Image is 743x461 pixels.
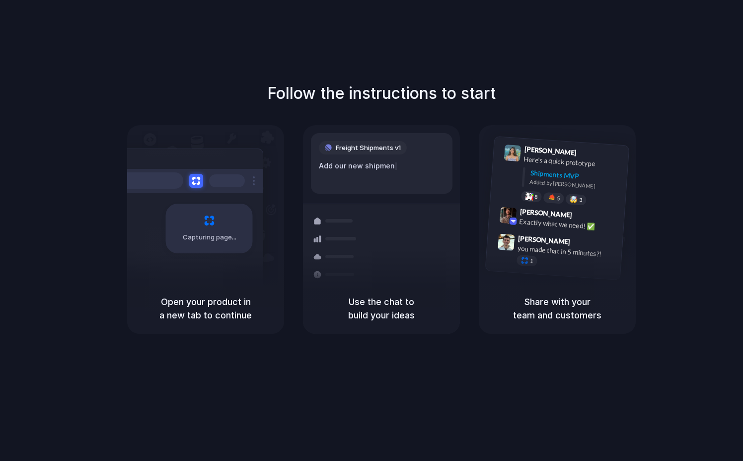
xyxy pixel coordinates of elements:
span: 1 [530,258,533,263]
div: Shipments MVP [530,167,622,184]
h5: Share with your team and customers [491,295,624,322]
span: 9:41 AM [580,148,600,160]
div: 🤯 [570,196,578,203]
span: 8 [534,194,538,199]
span: [PERSON_NAME] [518,232,571,247]
span: [PERSON_NAME] [520,206,572,220]
h1: Follow the instructions to start [267,81,496,105]
span: 5 [557,195,560,201]
span: | [395,162,397,170]
span: [PERSON_NAME] [524,144,577,158]
span: Freight Shipments v1 [336,143,401,153]
div: Added by [PERSON_NAME] [529,177,621,192]
span: 9:42 AM [575,211,595,223]
span: 3 [579,197,583,202]
div: Exactly what we need! ✅ [519,216,618,233]
span: Capturing page [183,232,238,242]
h5: Open your product in a new tab to continue [139,295,272,322]
span: 9:47 AM [573,237,594,249]
h5: Use the chat to build your ideas [315,295,448,322]
div: Add our new shipmen [319,160,445,171]
div: Here's a quick prototype [523,154,623,170]
div: you made that in 5 minutes?! [517,243,616,260]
